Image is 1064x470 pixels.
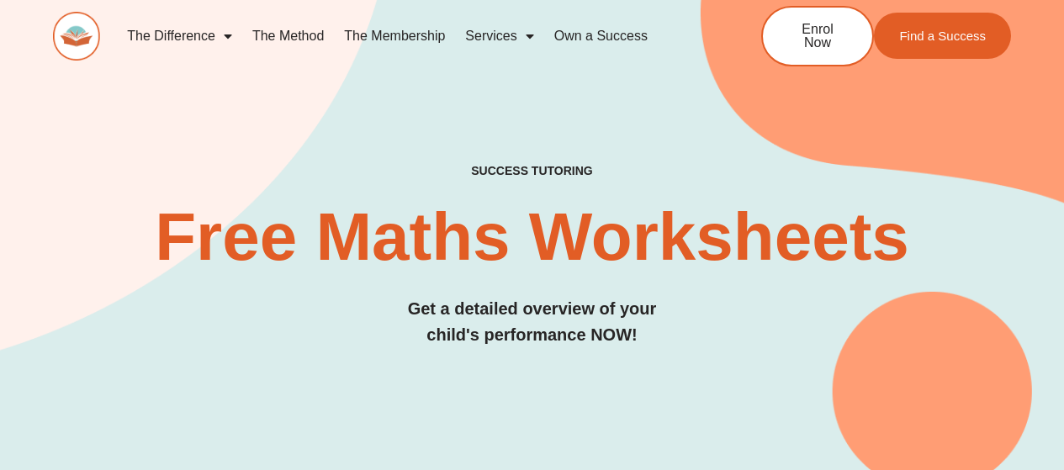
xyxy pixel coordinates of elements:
a: Own a Success [544,17,658,55]
a: Find a Success [874,13,1011,59]
span: Find a Success [899,29,986,42]
span: Enrol Now [788,23,847,50]
a: The Method [242,17,334,55]
nav: Menu [117,17,706,55]
a: The Membership [334,17,455,55]
a: Services [455,17,543,55]
h3: Get a detailed overview of your child's performance NOW! [53,296,1011,348]
h4: SUCCESS TUTORING​ [53,164,1011,178]
a: Enrol Now [761,6,874,66]
h2: Free Maths Worksheets​ [53,203,1011,271]
a: The Difference [117,17,242,55]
